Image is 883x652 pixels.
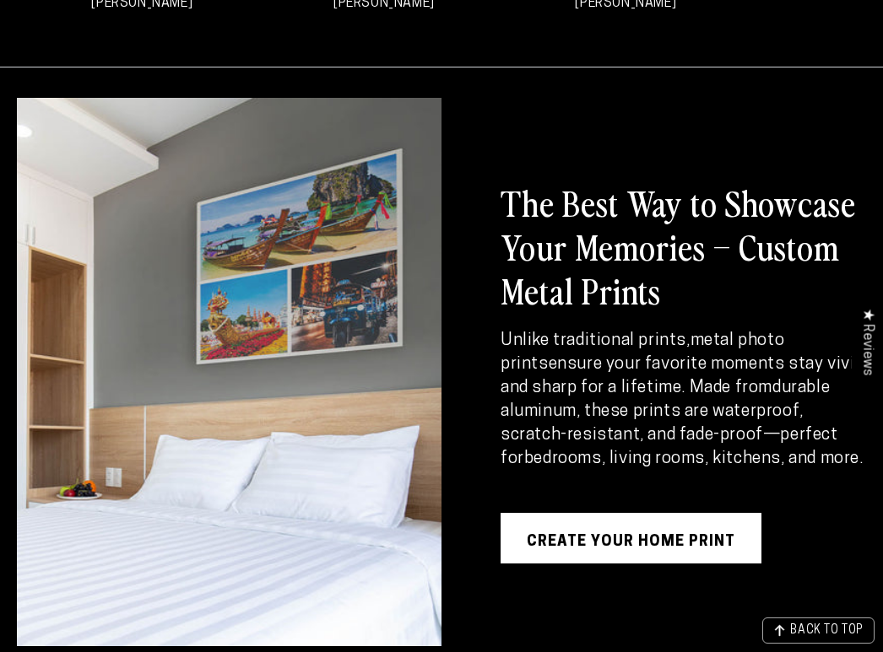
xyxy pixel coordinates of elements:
[501,380,830,420] strong: durable aluminum
[17,98,441,646] img: Custom Thailand travel collage metal print above modern hotel-style bed – premium aluminum photo ...
[790,625,864,637] span: BACK TO TOP
[501,329,866,471] p: Unlike traditional prints, ensure your favorite moments stay vivid and sharp for a lifetime. Made...
[524,450,864,467] strong: bedrooms, living rooms, kitchens, and more.
[501,181,866,312] h2: The Best Way to Showcase Your Memories – Custom Metal Prints
[501,513,761,563] a: Create Your Home Print
[851,295,883,389] div: Click to open Judge.me floating reviews tab
[501,332,784,373] strong: metal photo prints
